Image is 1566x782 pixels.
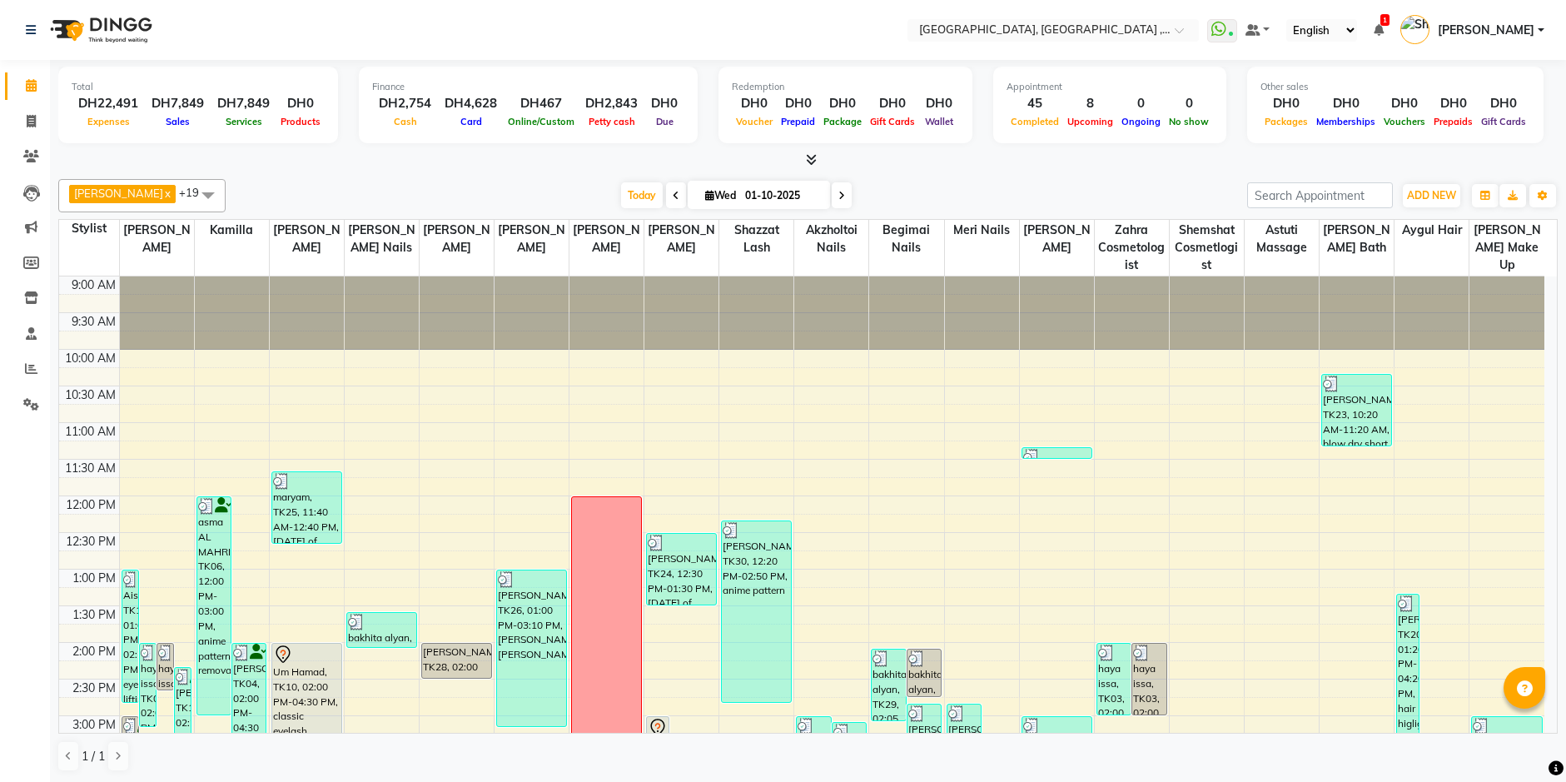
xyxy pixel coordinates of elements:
[42,7,157,53] img: logo
[1165,94,1213,113] div: 0
[179,186,211,199] span: +19
[211,94,276,113] div: DH7,849
[701,189,740,202] span: Wed
[732,94,777,113] div: DH0
[819,116,866,127] span: Package
[270,220,344,258] span: [PERSON_NAME]
[195,220,269,241] span: Kamilla
[621,182,663,208] span: Today
[276,116,325,127] span: Products
[62,460,119,477] div: 11:30 AM
[74,187,163,200] span: [PERSON_NAME]
[372,94,438,113] div: DH2,754
[68,276,119,294] div: 9:00 AM
[221,116,266,127] span: Services
[1095,220,1169,276] span: zahra cosmetologist
[1400,15,1429,44] img: Shahram
[1380,14,1390,26] span: 1
[794,220,868,258] span: Akzholtoi nails
[157,644,173,690] div: haya issa, TK03, 02:00 PM-02:40 PM, eyebrow cleaning
[1496,715,1549,765] iframe: chat widget
[732,116,777,127] span: Voucher
[1165,116,1213,127] span: No show
[495,220,569,258] span: [PERSON_NAME]
[1429,94,1477,113] div: DH0
[579,94,644,113] div: DH2,843
[869,220,943,258] span: Begimai nails
[872,650,905,720] div: bakhita alyan, TK29, 02:05 PM-03:05 PM, smart pedicure without gel
[1063,116,1117,127] span: Upcoming
[907,705,941,775] div: [PERSON_NAME], TK30, 02:50 PM-03:50 PM, smart pedicure gel ( machine pedicure)
[175,668,191,751] div: [PERSON_NAME], TK16, 02:20 PM-03:30 PM, Architecture shaping eyebrow
[1007,80,1213,94] div: Appointment
[1469,220,1544,276] span: [PERSON_NAME] make up
[921,116,957,127] span: Wallet
[1477,116,1530,127] span: Gift Cards
[1247,182,1393,208] input: Search Appointment
[1245,220,1319,258] span: Astuti massage
[1063,94,1117,113] div: 8
[162,116,194,127] span: Sales
[907,650,941,696] div: bakhita alyan, TK29, 02:05 PM-02:45 PM, CLassic Pedicure
[497,570,566,726] div: [PERSON_NAME], TK26, 01:00 PM-03:10 PM, [PERSON_NAME] [PERSON_NAME]
[390,116,421,127] span: Cash
[644,94,684,113] div: DH0
[1429,116,1477,127] span: Prepaids
[1022,448,1091,458] div: [PERSON_NAME], TK23, 11:20 AM-11:30 AM, regular nail polish removal
[69,570,119,587] div: 1:00 PM
[1132,644,1166,715] div: haya issa, TK03, 02:00 PM-03:00 PM, royal hydrafacial
[1312,94,1380,113] div: DH0
[1260,94,1312,113] div: DH0
[122,570,138,702] div: Aisha, TK19, 01:00 PM-02:50 PM, eyebrow lifting,eyebrow cleaning
[504,116,579,127] span: Online/Custom
[83,116,134,127] span: Expenses
[272,472,341,543] div: maryam, TK25, 11:40 AM-12:40 PM, [DATE] of service
[420,220,494,258] span: [PERSON_NAME]
[59,220,119,237] div: Stylist
[569,220,644,258] span: [PERSON_NAME]
[82,748,105,765] span: 1 / 1
[740,183,823,208] input: 2025-10-01
[1260,80,1530,94] div: Other sales
[866,94,919,113] div: DH0
[1380,116,1429,127] span: Vouchers
[652,116,678,127] span: Due
[62,350,119,367] div: 10:00 AM
[62,496,119,514] div: 12:00 PM
[68,313,119,331] div: 9:30 AM
[1394,220,1469,241] span: Aygul hair
[345,220,419,258] span: [PERSON_NAME] nails
[819,94,866,113] div: DH0
[62,423,119,441] div: 11:00 AM
[347,613,416,647] div: bakhita alyan, TK29, 01:35 PM-02:05 PM, eyelash removal
[919,94,959,113] div: DH0
[1312,116,1380,127] span: Memberships
[777,94,819,113] div: DH0
[69,716,119,734] div: 3:00 PM
[276,94,325,113] div: DH0
[1117,94,1165,113] div: 0
[719,220,793,258] span: Shazzat lash
[456,116,486,127] span: Card
[372,80,684,94] div: Finance
[1320,220,1394,258] span: [PERSON_NAME] bath
[945,220,1019,241] span: Meri nails
[69,680,119,697] div: 2:30 PM
[163,187,171,200] a: x
[122,717,138,763] div: [PERSON_NAME], TK04, 03:00 PM-03:40 PM, eyebrow cleaning
[1438,22,1534,39] span: [PERSON_NAME]
[1403,184,1460,207] button: ADD NEW
[647,534,716,605] div: [PERSON_NAME], TK24, 12:30 PM-01:30 PM, [DATE] of service
[732,80,959,94] div: Redemption
[644,220,718,258] span: [PERSON_NAME]
[1260,116,1312,127] span: Packages
[140,644,156,726] div: haya issa, TK03, 02:00 PM-03:10 PM, Architecture shaping eyebrow
[438,94,504,113] div: DH4,628
[62,386,119,404] div: 10:30 AM
[1117,116,1165,127] span: Ongoing
[197,497,231,715] div: asma AL MAHRI, TK06, 12:00 PM-03:00 PM, anime pattern,eyelash removal
[1020,220,1094,258] span: [PERSON_NAME]
[1007,94,1063,113] div: 45
[584,116,639,127] span: Petty cash
[1322,375,1391,446] div: [PERSON_NAME], TK23, 10:20 AM-11:20 AM, blow dry short lenght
